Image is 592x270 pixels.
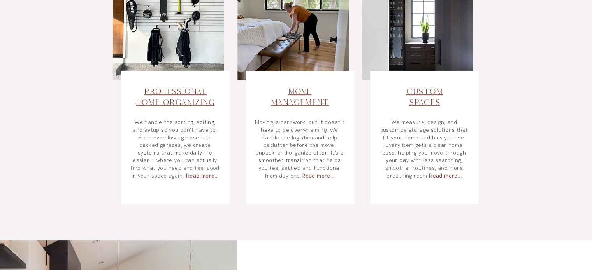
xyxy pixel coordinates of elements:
[255,118,345,179] a: Moving is hardwork, but it doesn’t have to be overwhelming. We handle the logistics and help decl...
[406,87,443,106] span: Custom Spaces
[136,87,214,106] span: Professional Home Organizing
[429,172,462,179] span: Read more...
[131,118,220,179] a: We handle the sorting, editing, and setup so you don’t have to. From overflowing closets to packe...
[380,118,468,179] a: We measure, design, and customize storage solutions that fit your home and how you live. Every it...
[186,172,219,179] span: Read more...
[406,87,443,106] a: CustomSpaces
[271,87,329,106] a: MoveManagement​
[271,87,329,106] span: Move Management​
[136,87,214,106] a: ProfessionalHome Organizing
[302,172,335,179] span: Read more...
